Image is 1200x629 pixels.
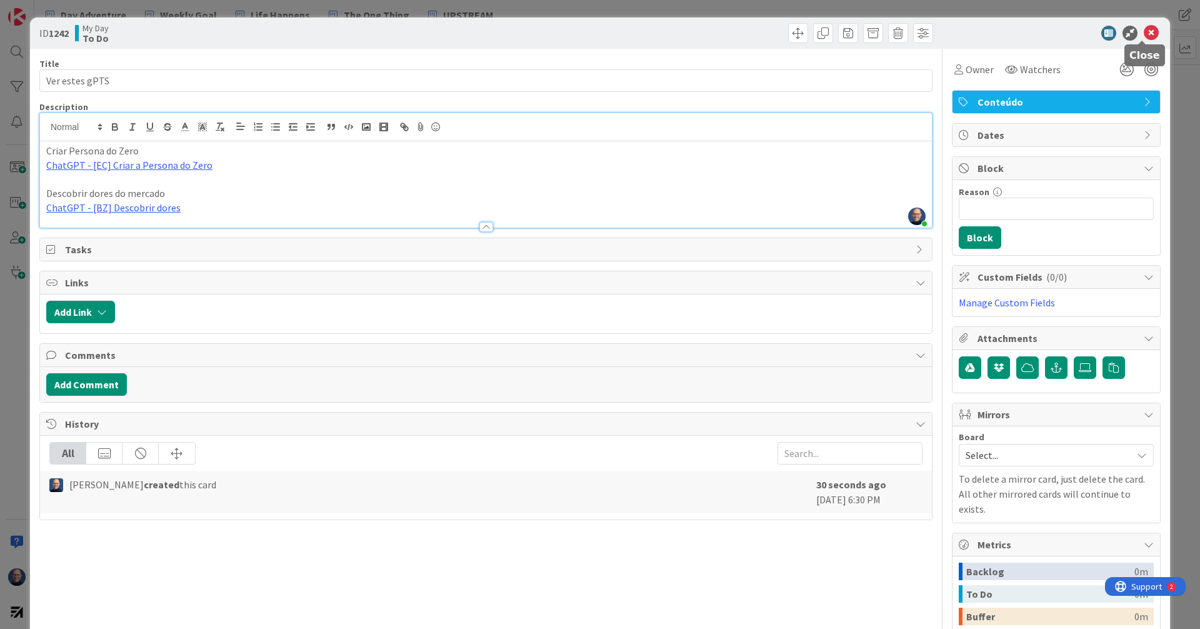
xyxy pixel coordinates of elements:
div: 0m [1134,563,1148,580]
span: Tasks [65,242,909,257]
div: Buffer [966,608,1134,625]
button: Add Link [46,301,115,323]
span: Watchers [1020,62,1061,77]
span: Dates [977,128,1137,143]
img: Fg [49,478,63,492]
input: Search... [777,442,922,465]
a: Manage Custom Fields [959,296,1055,309]
span: History [65,416,909,431]
span: ( 0/0 ) [1046,271,1067,283]
span: Attachments [977,331,1137,346]
span: ID [39,26,69,41]
b: 1242 [49,27,69,39]
span: Owner [966,62,994,77]
img: S8dkA9RpCuHXNfjtQIqKzkrxbbmCok6K.PNG [908,208,926,225]
span: Links [65,275,909,290]
span: Conteúdo [977,94,1137,109]
div: To Do [966,585,1134,603]
span: Description [39,101,88,113]
div: Backlog [966,563,1134,580]
button: Block [959,226,1001,249]
label: Title [39,58,59,69]
b: To Do [82,33,109,43]
div: [DATE] 6:30 PM [816,477,922,507]
span: My Day [82,23,109,33]
p: To delete a mirror card, just delete the card. All other mirrored cards will continue to exists. [959,471,1154,516]
span: Custom Fields [977,269,1137,284]
span: Board [959,433,984,441]
a: ChatGPT - [BZ] Descobrir dores [46,201,181,214]
div: 0m [1134,608,1148,625]
b: created [144,478,179,491]
p: Criar Persona do Zero [46,144,926,158]
span: Block [977,161,1137,176]
b: 30 seconds ago [816,478,886,491]
span: Support [26,2,57,17]
input: type card name here... [39,69,932,92]
a: ChatGPT - [EC] Criar a Persona do Zero [46,159,212,171]
span: [PERSON_NAME] this card [69,477,216,492]
div: All [50,443,86,464]
button: Add Comment [46,373,127,396]
span: Mirrors [977,407,1137,422]
p: Descobrir dores do mercado [46,186,926,201]
label: Reason [959,186,989,198]
span: Comments [65,348,909,363]
div: 2 [65,5,68,15]
span: Select... [966,446,1126,464]
h5: Close [1129,49,1160,61]
span: Metrics [977,537,1137,552]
